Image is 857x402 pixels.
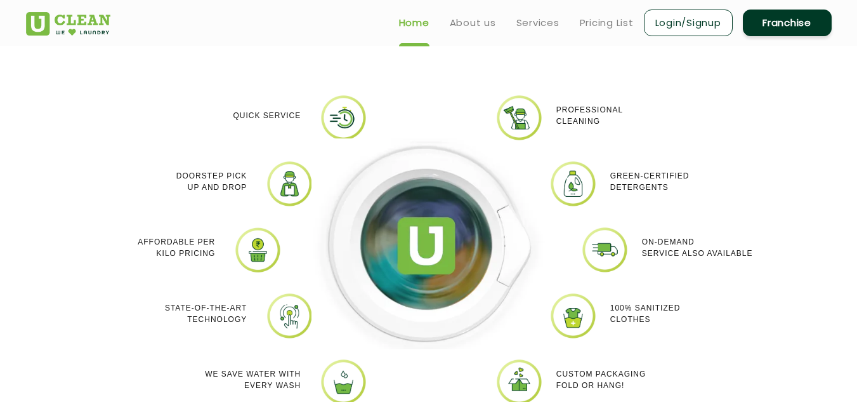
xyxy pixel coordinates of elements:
[138,236,215,259] p: Affordable per kilo pricing
[556,104,623,127] p: Professional cleaning
[581,226,629,274] img: Laundry
[743,10,832,36] a: Franchise
[205,368,301,391] p: We Save Water with every wash
[399,15,429,30] a: Home
[233,110,301,121] p: Quick Service
[234,226,282,274] img: laundry pick and drop services
[516,15,559,30] a: Services
[176,170,247,193] p: Doorstep Pick up and Drop
[165,302,247,325] p: State-of-the-art Technology
[610,170,690,193] p: Green-Certified Detergents
[580,15,634,30] a: Pricing List
[549,292,597,340] img: Uclean laundry
[644,10,733,36] a: Login/Signup
[642,236,753,259] p: On-demand service also available
[266,160,313,208] img: Online dry cleaning services
[495,94,543,142] img: PROFESSIONAL_CLEANING_11zon.webp
[311,138,546,350] img: Dry cleaners near me
[610,302,681,325] p: 100% Sanitized Clothes
[549,160,597,208] img: laundry near me
[26,12,110,36] img: UClean Laundry and Dry Cleaning
[556,368,646,391] p: Custom packaging Fold or Hang!
[450,15,496,30] a: About us
[266,292,313,340] img: Laundry shop near me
